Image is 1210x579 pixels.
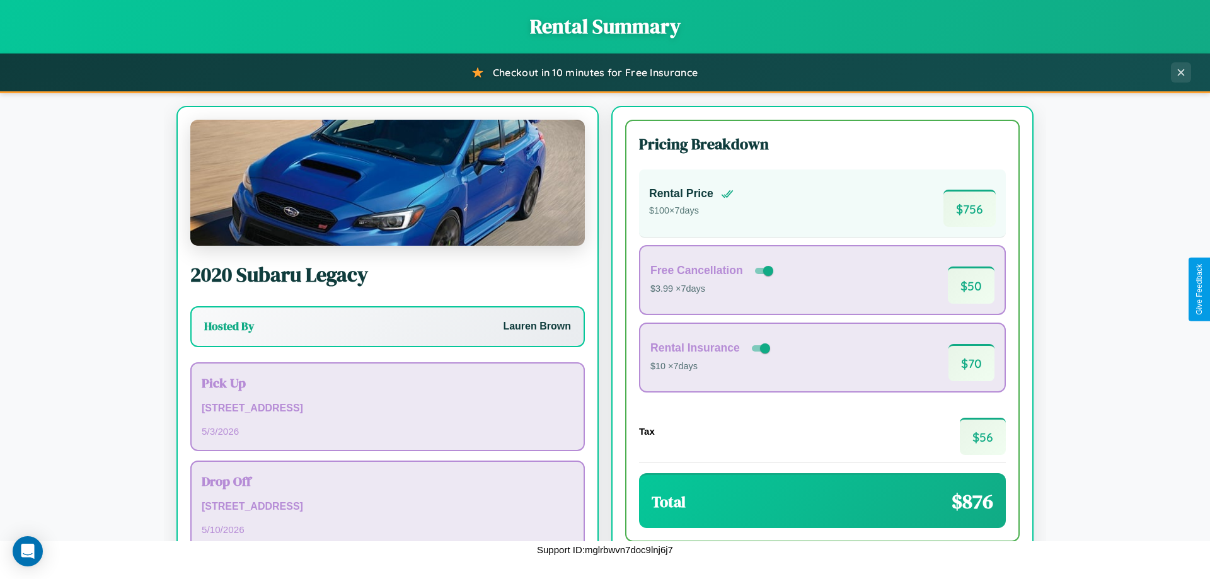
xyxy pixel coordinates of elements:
[1195,264,1204,315] div: Give Feedback
[537,541,673,558] p: Support ID: mglrbwvn7doc9lnj6j7
[13,536,43,566] div: Open Intercom Messenger
[202,399,573,418] p: [STREET_ADDRESS]
[649,203,734,219] p: $ 100 × 7 days
[204,319,254,334] h3: Hosted By
[190,120,585,246] img: Subaru Legacy
[649,187,713,200] h4: Rental Price
[639,134,1006,154] h3: Pricing Breakdown
[13,13,1197,40] h1: Rental Summary
[202,374,573,392] h3: Pick Up
[948,267,994,304] span: $ 50
[202,521,573,538] p: 5 / 10 / 2026
[650,281,776,297] p: $3.99 × 7 days
[652,491,686,512] h3: Total
[952,488,993,515] span: $ 876
[650,358,773,375] p: $10 × 7 days
[202,472,573,490] h3: Drop Off
[960,418,1006,455] span: $ 56
[493,66,698,79] span: Checkout in 10 minutes for Free Insurance
[202,498,573,516] p: [STREET_ADDRESS]
[943,190,996,227] span: $ 756
[650,341,740,355] h4: Rental Insurance
[503,318,571,336] p: Lauren Brown
[948,344,994,381] span: $ 70
[190,261,585,289] h2: 2020 Subaru Legacy
[202,423,573,440] p: 5 / 3 / 2026
[650,264,743,277] h4: Free Cancellation
[639,426,655,437] h4: Tax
